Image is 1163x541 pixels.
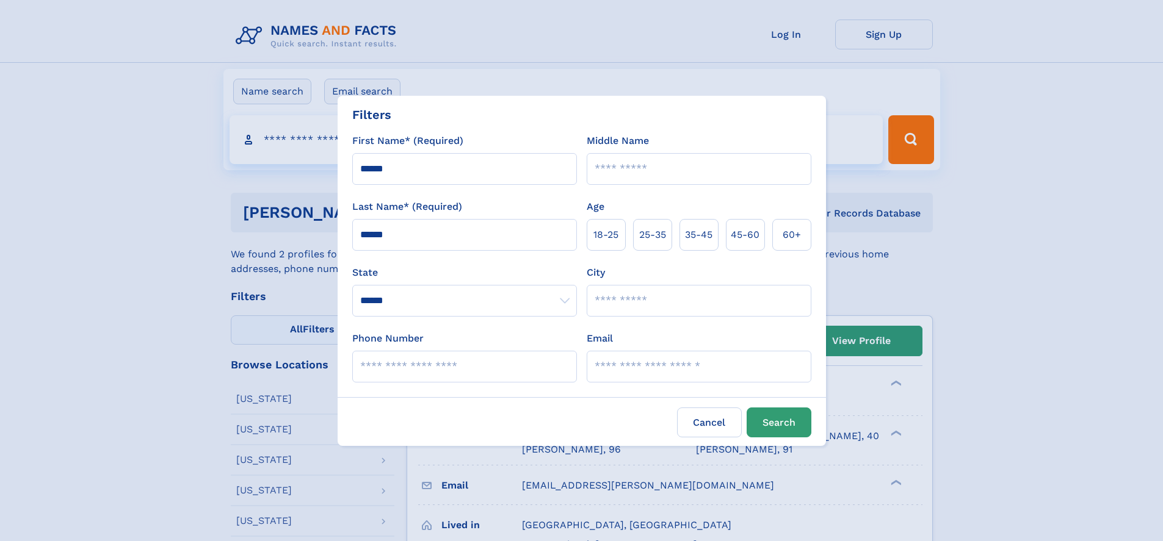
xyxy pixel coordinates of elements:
span: 45‑60 [731,228,759,242]
label: State [352,265,577,280]
span: 35‑45 [685,228,712,242]
label: Age [587,199,604,214]
label: Cancel [677,407,742,437]
span: 25‑35 [639,228,666,242]
label: Last Name* (Required) [352,199,462,214]
label: Middle Name [587,134,649,148]
span: 18‑25 [593,228,618,242]
span: 60+ [783,228,801,242]
label: City [587,265,605,280]
label: First Name* (Required) [352,134,463,148]
div: Filters [352,106,391,124]
label: Phone Number [352,331,424,346]
label: Email [587,331,613,346]
button: Search [747,407,811,437]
